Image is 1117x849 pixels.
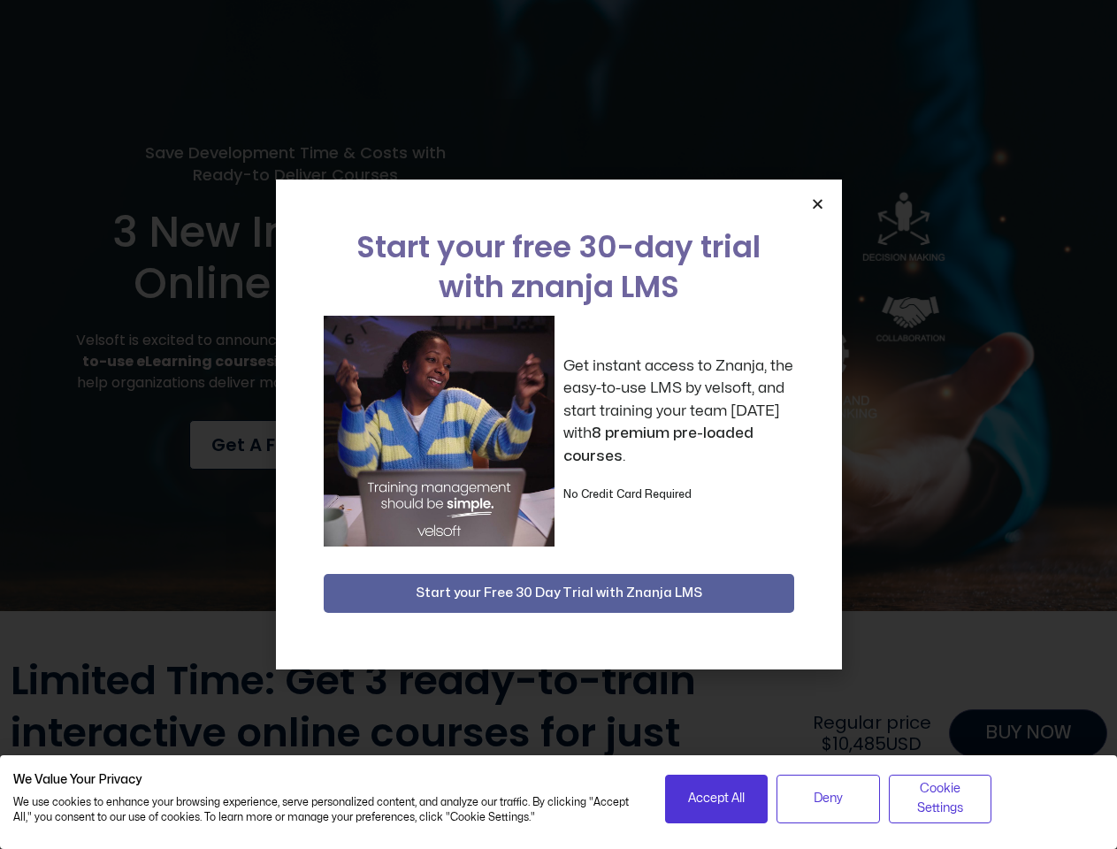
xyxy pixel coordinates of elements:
img: a woman sitting at her laptop dancing [324,316,555,547]
span: Accept All [688,789,745,808]
button: Deny all cookies [777,775,880,823]
span: Start your Free 30 Day Trial with Znanja LMS [416,583,702,604]
h2: We Value Your Privacy [13,772,639,788]
p: We use cookies to enhance your browsing experience, serve personalized content, and analyze our t... [13,795,639,825]
button: Adjust cookie preferences [889,775,992,823]
strong: No Credit Card Required [563,489,692,500]
span: Cookie Settings [900,779,981,819]
button: Start your Free 30 Day Trial with Znanja LMS [324,574,794,613]
a: Close [811,197,824,210]
span: Deny [814,789,843,808]
strong: 8 premium pre-loaded courses [563,425,754,463]
button: Accept all cookies [665,775,769,823]
h2: Start your free 30-day trial with znanja LMS [324,227,794,307]
p: Get instant access to Znanja, the easy-to-use LMS by velsoft, and start training your team [DATE]... [563,355,794,468]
